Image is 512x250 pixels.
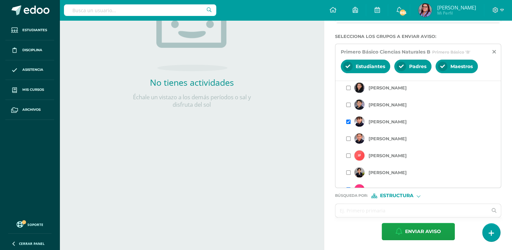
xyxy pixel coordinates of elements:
span: Disciplina [22,47,42,53]
a: Estudiantes [5,20,54,40]
img: student [354,83,364,93]
a: Mis cursos [5,80,54,100]
label: [PERSON_NAME] [369,170,407,175]
h2: No tienes actividades [124,77,260,88]
span: Búsqueda por : [335,194,368,197]
a: Archivos [5,100,54,120]
a: Disciplina [5,40,54,60]
img: student [354,167,364,178]
a: Asistencia [5,60,54,80]
span: Estudiantes [22,27,47,33]
label: [PERSON_NAME] [369,187,407,192]
span: Estructura [380,194,414,197]
label: Selecciona los grupos a enviar aviso : [335,34,501,39]
span: Primero Básico Ciencias Naturales B [341,49,430,55]
span: Soporte [27,222,43,227]
label: [PERSON_NAME] [369,136,407,141]
img: student [354,150,364,161]
label: [PERSON_NAME] [369,85,407,90]
input: Busca un usuario... [64,4,216,16]
input: Ej. Primero primaria [335,204,487,217]
span: Mi Perfil [437,10,476,16]
span: Cerrar panel [19,241,45,246]
span: Maestros [450,63,473,69]
img: d76661cb19da47c8721aaba634ec83f7.png [418,3,432,17]
span: Mis cursos [22,87,44,92]
button: Enviar aviso [382,223,455,240]
div: [object Object] [371,193,422,198]
span: Asistencia [22,67,43,72]
label: [PERSON_NAME] [369,153,407,158]
span: Archivos [22,107,41,112]
img: student [354,117,364,127]
img: student [354,184,364,194]
span: Enviar aviso [405,223,441,240]
label: [PERSON_NAME] [369,119,407,124]
p: Échale un vistazo a los demás períodos o sal y disfruta del sol [124,93,260,108]
span: 865 [399,9,406,16]
span: [PERSON_NAME] [437,4,476,11]
label: [PERSON_NAME] [369,102,407,107]
img: student [354,100,364,110]
span: Primero Básico 'B' [432,49,470,55]
img: student [354,133,364,144]
a: Soporte [8,220,51,229]
span: Padres [409,63,426,69]
span: Estudiantes [356,63,385,69]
